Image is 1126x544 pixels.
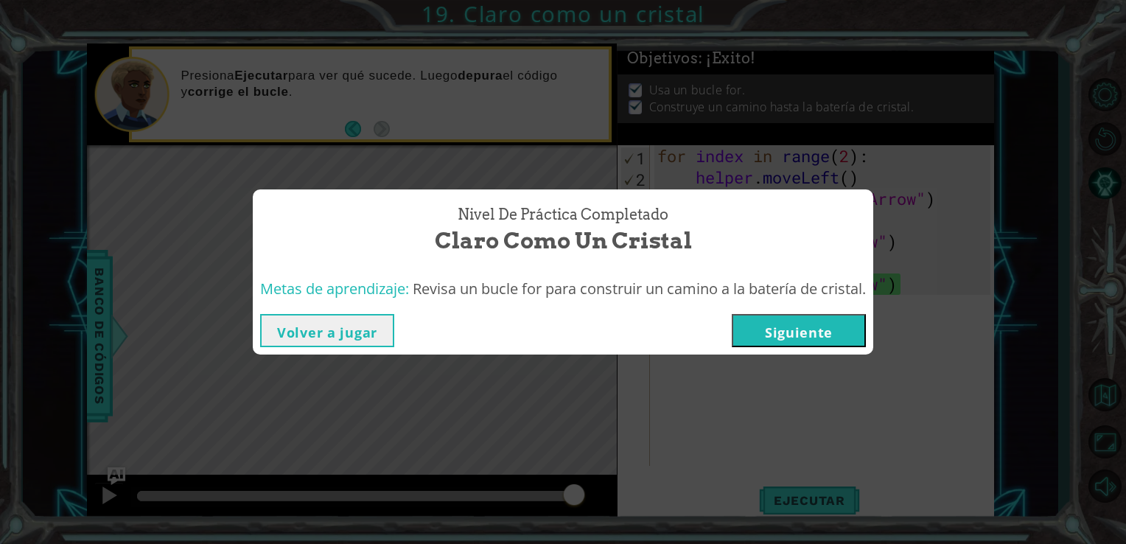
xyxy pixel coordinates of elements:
span: Nivel de práctica Completado [458,204,668,226]
button: Siguiente [732,314,866,347]
span: Revisa un bucle for para construir un camino a la batería de cristal. [413,279,866,299]
button: Volver a jugar [260,314,394,347]
span: Claro como un cristal [435,225,692,257]
span: Metas de aprendizaje: [260,279,409,299]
